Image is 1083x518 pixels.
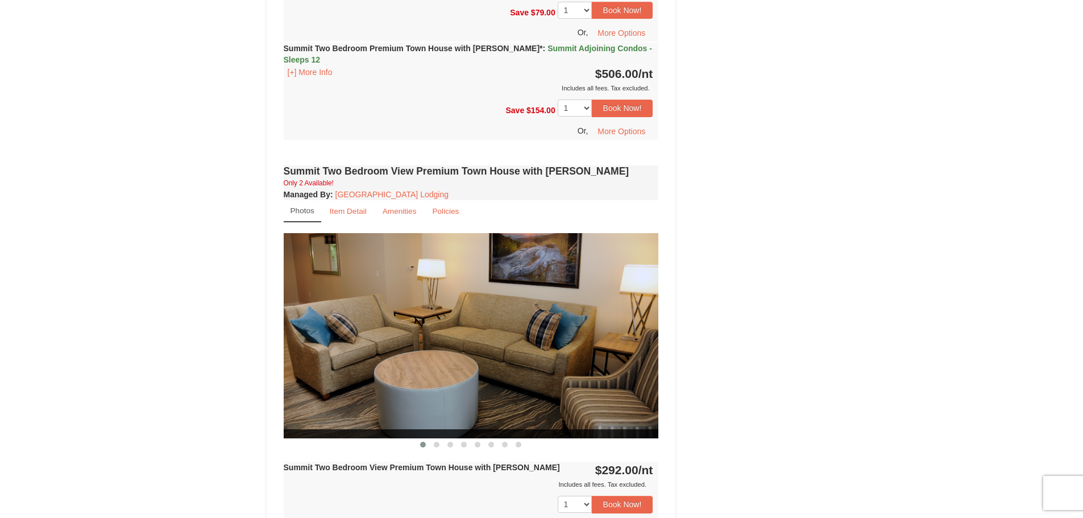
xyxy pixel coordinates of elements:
a: [GEOGRAPHIC_DATA] Lodging [335,190,449,199]
span: Summit Adjoining Condos - Sleeps 12 [284,44,652,64]
span: Save [510,8,529,17]
button: Book Now! [592,496,653,513]
span: $154.00 [526,106,555,115]
button: Book Now! [592,2,653,19]
img: 18876286-234-04e60b21.png [284,233,659,438]
a: Policies [425,200,466,222]
a: Photos [284,200,321,222]
span: Or, [578,126,588,135]
strong: Summit Two Bedroom Premium Town House with [PERSON_NAME]* [284,44,652,64]
small: Policies [432,207,459,216]
small: Item Detail [330,207,367,216]
small: Amenities [383,207,417,216]
button: [+] More Info [284,66,337,78]
button: More Options [590,123,653,140]
span: /nt [638,463,653,476]
strong: Summit Two Bedroom View Premium Town House with [PERSON_NAME] [284,463,560,472]
a: Item Detail [322,200,374,222]
div: Includes all fees. Tax excluded. [284,479,653,490]
button: Book Now! [592,100,653,117]
small: Photos [291,206,314,215]
div: Includes all fees. Tax excluded. [284,82,653,94]
span: $506.00 [595,67,638,80]
span: Save [505,106,524,115]
span: /nt [638,67,653,80]
small: Only 2 Available! [284,179,334,187]
strong: $292.00 [595,463,653,476]
span: : [543,44,546,53]
a: Amenities [375,200,424,222]
span: $79.00 [531,8,555,17]
button: More Options [590,24,653,42]
strong: : [284,190,333,199]
span: Managed By [284,190,330,199]
span: Or, [578,28,588,37]
h4: Summit Two Bedroom View Premium Town House with [PERSON_NAME] [284,165,659,177]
